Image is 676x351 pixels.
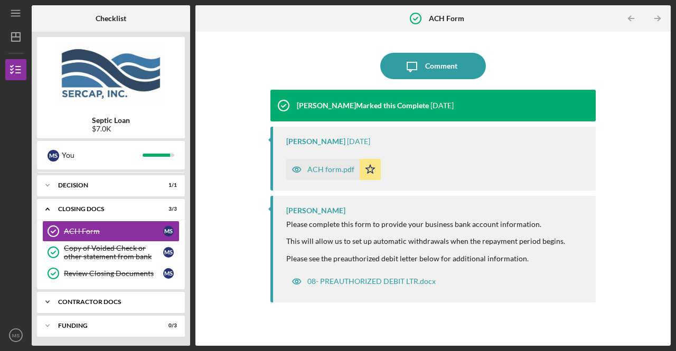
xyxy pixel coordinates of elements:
div: [PERSON_NAME] [286,206,345,215]
div: ACH Form [64,227,163,235]
div: M S [163,226,174,236]
div: Comment [425,53,457,79]
div: CLOSING DOCS [58,206,151,212]
div: [PERSON_NAME] [286,137,345,146]
img: Product logo [37,42,185,106]
b: ACH Form [429,14,464,23]
b: Septic Loan [92,116,130,125]
div: M S [48,150,59,162]
div: Copy of Voided Check or other statement from bank [64,244,163,261]
div: Contractor Docs [58,299,172,305]
button: 08- PREAUTHORIZED DEBIT LTR.docx [286,271,441,292]
div: You [62,146,143,164]
div: ACH form.pdf [307,165,354,174]
b: Checklist [96,14,126,23]
div: Decision [58,182,151,188]
time: 2025-08-04 21:52 [347,137,370,146]
a: ACH FormMS [42,221,180,242]
div: 08- PREAUTHORIZED DEBIT LTR.docx [307,277,436,286]
a: Copy of Voided Check or other statement from bankMS [42,242,180,263]
div: [PERSON_NAME] Marked this Complete [297,101,429,110]
div: $7.0K [92,125,130,133]
div: 0 / 3 [158,322,177,329]
div: M S [163,247,174,258]
div: Please see the preauthorized debit letter below for additional information. [286,254,565,263]
time: 2025-08-04 21:52 [430,101,454,110]
text: MS [12,333,20,338]
div: Funding [58,322,151,329]
div: Review Closing Documents [64,269,163,278]
div: 1 / 1 [158,182,177,188]
div: M S [163,268,174,279]
div: Please complete this form to provide your business bank account information. This will allow us t... [286,220,565,245]
div: 3 / 3 [158,206,177,212]
button: MS [5,325,26,346]
button: Comment [380,53,486,79]
a: Review Closing DocumentsMS [42,263,180,284]
button: ACH form.pdf [286,159,381,180]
